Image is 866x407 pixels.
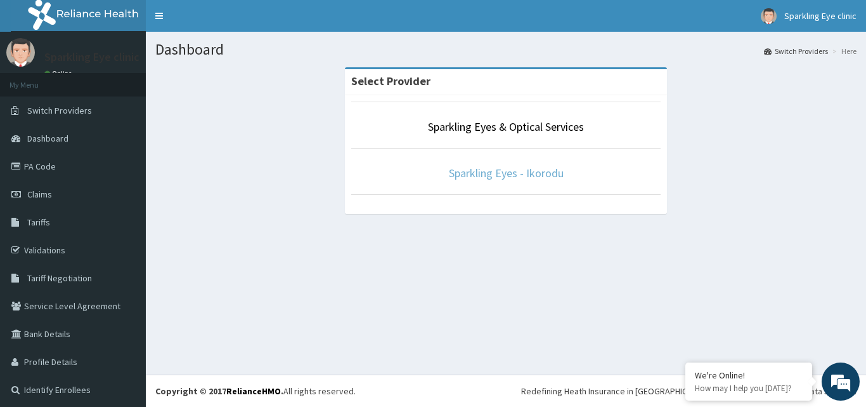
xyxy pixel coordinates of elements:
strong: Copyright © 2017 . [155,385,283,397]
a: Sparkling Eyes & Optical Services [428,119,584,134]
a: Sparkling Eyes - Ikorodu [449,166,564,180]
strong: Select Provider [351,74,430,88]
div: We're Online! [695,370,803,381]
span: Dashboard [27,133,68,144]
footer: All rights reserved. [146,375,866,407]
img: User Image [6,38,35,67]
span: Sparkling Eye clinic [784,10,856,22]
li: Here [829,46,856,57]
a: RelianceHMO [226,385,281,397]
h1: Dashboard [155,41,856,58]
p: Sparkling Eye clinic [44,51,139,63]
p: How may I help you today? [695,383,803,394]
span: Switch Providers [27,105,92,116]
span: Tariff Negotiation [27,272,92,284]
span: Claims [27,189,52,200]
div: Redefining Heath Insurance in [GEOGRAPHIC_DATA] using Telemedicine and Data Science! [521,385,856,397]
span: Tariffs [27,217,50,228]
a: Online [44,69,75,78]
a: Switch Providers [764,46,828,57]
img: User Image [761,8,777,24]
